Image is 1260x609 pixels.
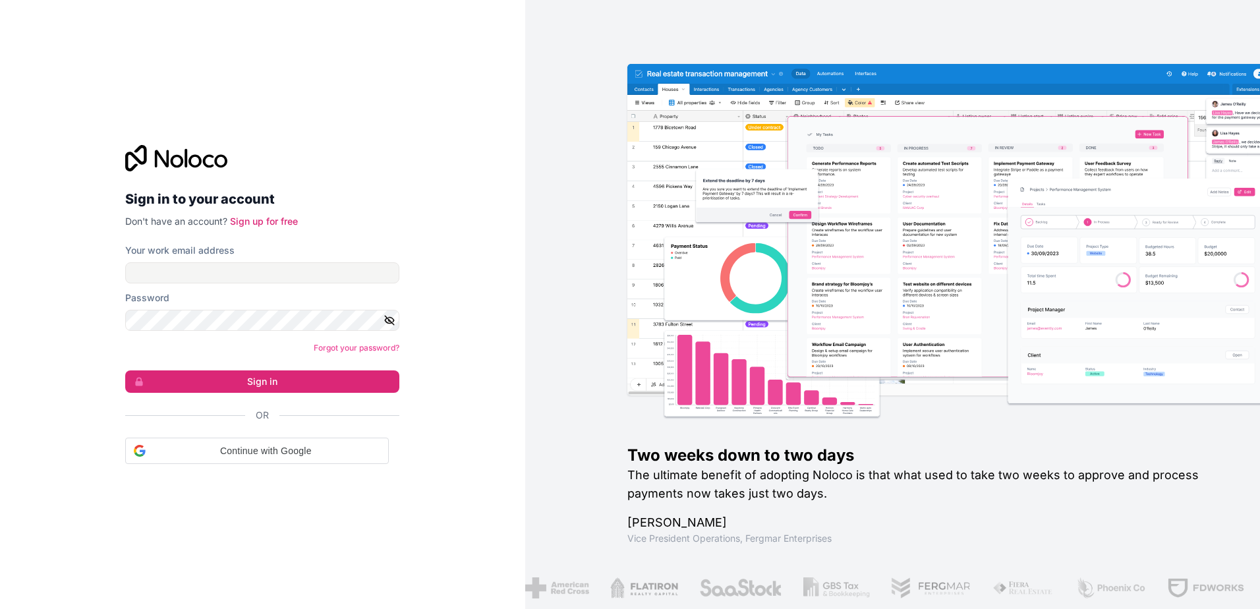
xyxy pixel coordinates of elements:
[125,438,389,464] div: Continue with Google
[1167,577,1244,598] img: /assets/fdworks-Bi04fVtw.png
[891,577,971,598] img: /assets/fergmar-CudnrXN5.png
[125,187,399,211] h2: Sign in to your account
[992,577,1054,598] img: /assets/fiera-fwj2N5v4.png
[125,370,399,393] button: Sign in
[230,216,298,227] a: Sign up for free
[125,216,227,227] span: Don't have an account?
[256,409,269,422] span: Or
[151,444,380,458] span: Continue with Google
[627,445,1218,466] h1: Two weeks down to two days
[699,577,782,598] img: /assets/saastock-C6Zbiodz.png
[803,577,870,598] img: /assets/gbstax-C-GtDUiK.png
[1075,577,1146,598] img: /assets/phoenix-BREaitsQ.png
[610,577,678,598] img: /assets/flatiron-C8eUkumj.png
[125,244,235,257] label: Your work email address
[125,310,399,331] input: Password
[314,343,399,353] a: Forgot your password?
[125,291,169,304] label: Password
[525,577,588,598] img: /assets/american-red-cross-BAupjrZR.png
[627,466,1218,503] h2: The ultimate benefit of adopting Noloco is that what used to take two weeks to approve and proces...
[627,532,1218,545] h1: Vice President Operations , Fergmar Enterprises
[627,513,1218,532] h1: [PERSON_NAME]
[125,262,399,283] input: Email address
